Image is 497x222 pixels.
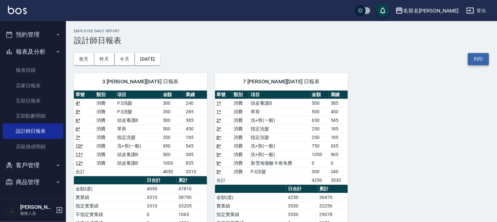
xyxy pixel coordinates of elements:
td: 頭皮養護B [115,150,161,159]
td: 3310 [184,167,207,176]
td: 指定洗髮 [115,133,161,142]
th: 項目 [249,91,310,99]
td: 新雪海微酸卡卷免費 [249,159,310,167]
td: 250 [310,133,329,142]
td: 洗+剪(一般) [115,142,161,150]
td: 650 [161,142,184,150]
td: 消費 [232,116,249,125]
td: 消費 [232,107,249,116]
td: 185 [329,133,348,142]
button: 客戶管理 [3,157,63,174]
span: 7 [PERSON_NAME][DATE] 日報表 [223,78,340,85]
th: 單號 [215,91,232,99]
td: 500 [161,150,184,159]
td: 500 [310,99,329,107]
td: 消費 [232,150,249,159]
th: 金額 [310,91,329,99]
td: 金額(虛) [74,184,145,193]
td: 635 [329,142,348,150]
td: 指定洗髮 [249,125,310,133]
td: 金額(虛) [215,193,287,202]
td: 185 [184,133,207,142]
th: 業績 [329,91,348,99]
td: P.S洗髮 [115,107,161,116]
button: [DATE] [135,53,160,65]
td: 單剪 [115,125,161,133]
a: 報表目錄 [3,63,63,78]
td: 250 [310,125,329,133]
p: 服務人員 [20,210,54,216]
th: 類別 [95,91,115,99]
td: 消費 [232,99,249,107]
td: 洗+剪(一般) [249,150,310,159]
td: 頭皮養護B [115,116,161,125]
td: 消費 [95,142,115,150]
a: 店家日報表 [3,78,63,93]
button: 商品管理 [3,174,63,191]
button: 前天 [74,53,94,65]
td: 單剪 [249,107,310,116]
a: 設計師日報表 [3,124,63,139]
table: a dense table [215,91,348,185]
td: 0 [310,159,329,167]
button: 登出 [464,5,489,17]
td: 1000 [161,159,184,167]
td: 47810 [177,184,207,193]
td: 500 [161,125,184,133]
th: 業績 [184,91,207,99]
a: 互助點數明細 [3,108,63,124]
td: 500 [310,107,329,116]
button: 預約管理 [3,26,63,43]
td: 38790 [177,193,207,202]
td: P.S洗髮 [115,99,161,107]
td: 4250 [310,176,329,184]
td: 消費 [232,142,249,150]
td: P.S洗髮 [249,167,310,176]
button: save [376,4,389,17]
td: 3530 [286,210,318,219]
th: 累計 [318,185,348,193]
td: 3530 [329,176,348,184]
td: 250 [161,133,184,142]
h2: Employee Daily Report [74,29,489,33]
button: 昨天 [94,53,115,65]
td: 消費 [95,99,115,107]
td: 0 [329,159,348,167]
td: 頭皮養護B [249,99,310,107]
td: 3310 [145,193,177,202]
td: 750 [310,142,329,150]
td: 0 [145,210,177,219]
td: 實業績 [215,202,287,210]
a: 店販抽成明細 [3,139,63,154]
td: 1065 [177,210,207,219]
td: 消費 [95,107,115,116]
h3: 設計師日報表 [74,36,489,45]
td: 450 [184,125,207,133]
td: 洗+剪(一般) [249,116,310,125]
td: 285 [184,107,207,116]
td: 不指定實業績 [74,210,145,219]
img: Person [5,204,18,217]
td: 消費 [95,159,115,167]
td: 消費 [232,167,249,176]
td: 頭皮養護B [115,159,161,167]
td: 240 [184,99,207,107]
th: 金額 [161,91,184,99]
button: 名留名[PERSON_NAME] [393,4,461,17]
th: 單號 [74,91,95,99]
th: 類別 [232,91,249,99]
td: 3530 [286,202,318,210]
td: 39470 [318,193,348,202]
th: 項目 [115,91,161,99]
td: 835 [184,159,207,167]
button: 列印 [468,53,489,65]
table: a dense table [74,91,207,176]
td: 385 [329,99,348,107]
div: 名留名[PERSON_NAME] [403,7,458,15]
td: 洗+剪(一般) [249,142,310,150]
td: 合計 [215,176,232,184]
td: 指定實業績 [74,202,145,210]
img: Logo [8,6,27,14]
td: 1050 [310,150,329,159]
h5: [PERSON_NAME] [20,204,54,210]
